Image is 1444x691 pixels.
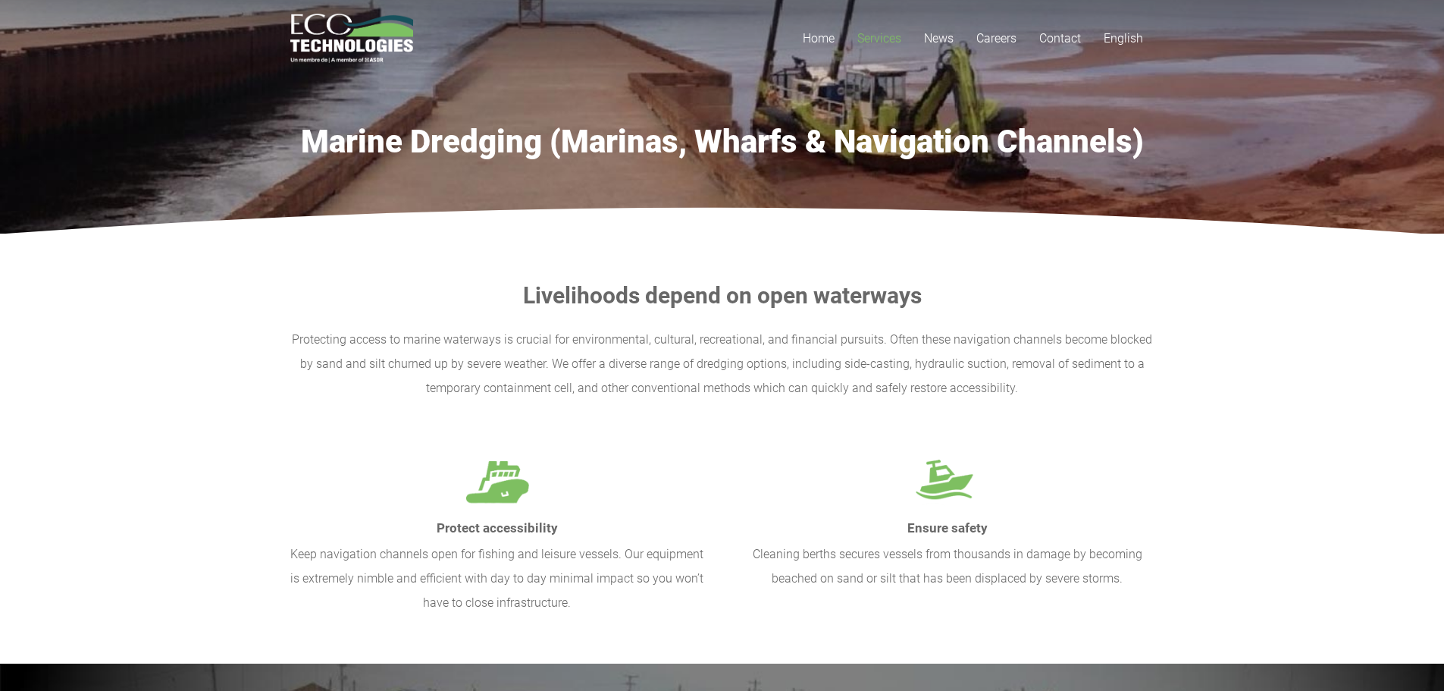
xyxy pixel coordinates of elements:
p: Protecting access to marine waterways is crucial for environmental, cultural, recreational, and f... [290,328,1154,400]
span: Careers [976,31,1016,46]
p: Cleaning berths secures vessels from thousands in damage by becoming beached on sand or silt that... [741,542,1154,591]
p: Keep navigation channels open for fishing and leisure vessels. Our equipment is extremely nimble ... [290,542,704,615]
strong: Ensure safety [907,520,988,536]
strong: Livelihoods depend on open waterways [523,282,922,309]
h1: Marine Dredging (Marinas, Wharfs & Navigation Channels) [290,123,1154,161]
span: English [1104,31,1143,46]
span: Contact [1039,31,1081,46]
strong: Protect accessibility [437,520,558,536]
span: Home [803,31,835,46]
span: News [924,31,954,46]
span: Services [857,31,901,46]
a: logo_EcoTech_ASDR_RGB [290,14,414,63]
